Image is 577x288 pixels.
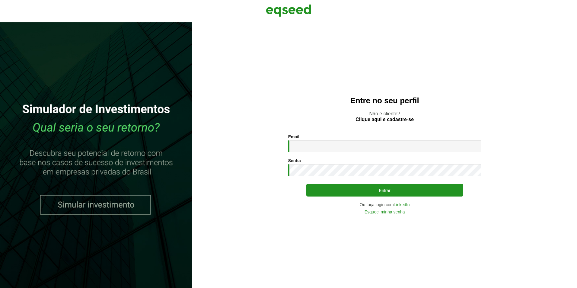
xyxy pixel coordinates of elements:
[355,117,414,122] a: Clique aqui e cadastre-se
[365,210,405,214] a: Esqueci minha senha
[204,111,565,122] p: Não é cliente?
[394,203,410,207] a: LinkedIn
[288,135,299,139] label: Email
[288,158,301,163] label: Senha
[306,184,463,197] button: Entrar
[288,203,481,207] div: Ou faça login com
[266,3,311,18] img: EqSeed Logo
[204,96,565,105] h2: Entre no seu perfil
